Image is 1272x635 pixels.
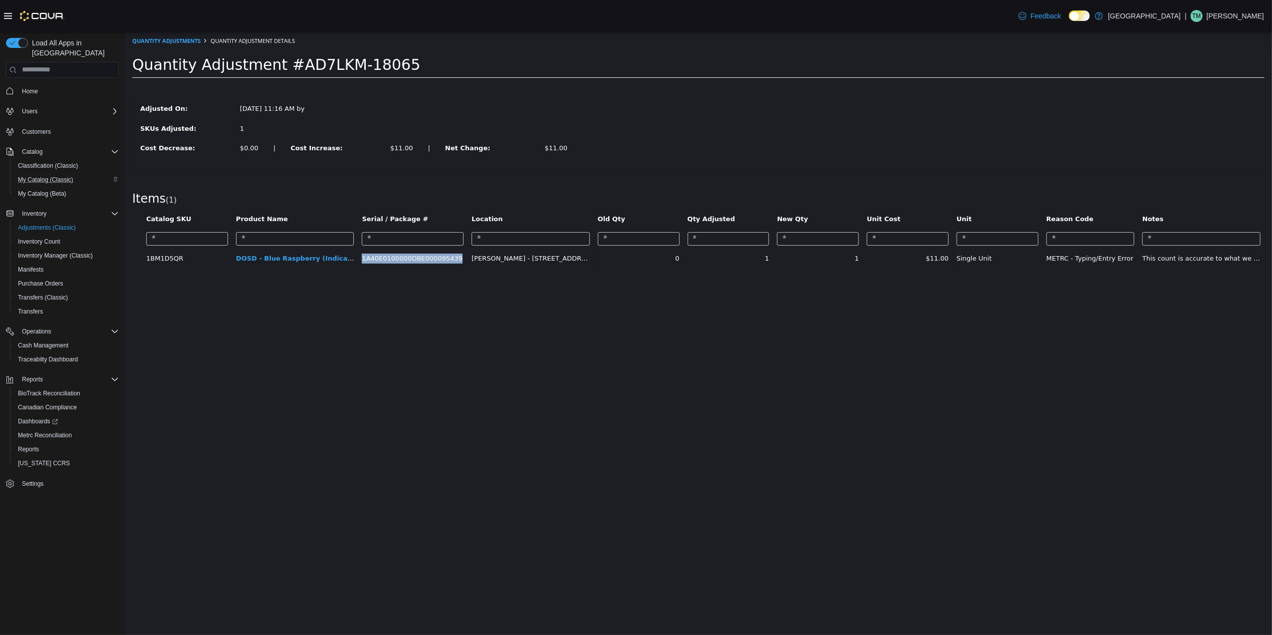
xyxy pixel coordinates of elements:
span: Reports [18,373,119,385]
a: My Catalog (Classic) [14,174,77,186]
a: Adjustments (Classic) [14,222,80,234]
button: New Qty [652,182,685,192]
button: Purchase Orders [10,277,123,291]
button: Qty Adjusted [563,182,612,192]
a: DOSD - Blue Raspberry (Indica) 1000mg Nano Bites [111,223,299,230]
span: Settings [22,480,43,488]
td: 1 [559,218,649,236]
span: Manifests [14,264,119,276]
span: Reports [14,443,119,455]
a: Inventory Manager (Classic) [14,250,97,262]
button: Reports [2,372,123,386]
span: Canadian Compliance [18,403,77,411]
div: $11.00 [265,111,288,121]
div: 1 [115,92,289,102]
span: Reports [18,445,39,453]
button: Users [2,104,123,118]
div: $0.00 [115,111,134,121]
span: 1 [44,164,49,173]
label: Cost Decrease: [8,111,108,121]
label: Net Change: [313,111,413,121]
p: | [1185,10,1187,22]
small: ( ) [41,164,52,173]
span: Customers [22,128,51,136]
button: Catalog SKU [21,182,68,192]
button: Home [2,84,123,98]
button: [US_STATE] CCRS [10,456,123,470]
a: Traceabilty Dashboard [14,353,82,365]
button: Transfers (Classic) [10,291,123,305]
a: BioTrack Reconciliation [14,387,84,399]
span: [PERSON_NAME] - [STREET_ADDRESS] [347,223,472,230]
span: Operations [18,325,119,337]
span: Cash Management [14,339,119,351]
td: 0 [469,218,559,236]
td: 1BM1D5QR [17,218,107,236]
a: Metrc Reconciliation [14,429,76,441]
span: Inventory [18,208,119,220]
span: Inventory Manager (Classic) [18,252,93,260]
span: Quantity Adjustment #AD7LKM-18065 [7,24,295,41]
a: Manifests [14,264,47,276]
span: Metrc Reconciliation [14,429,119,441]
div: [DATE] 11:16 AM by [108,72,296,82]
td: $11.00 [738,218,828,236]
span: Inventory [22,210,46,218]
span: Transfers (Classic) [18,294,68,302]
span: Dashboards [18,417,58,425]
td: This count is accurate to what we have physically in the store. [1014,218,1140,236]
label: Adjusted On: [8,72,108,82]
span: Quantity Adjustment Details [86,5,170,12]
button: Inventory Count [10,235,123,249]
a: Dashboards [14,415,62,427]
span: Transfers [18,308,43,316]
span: My Catalog (Classic) [18,176,73,184]
span: Inventory Count [18,238,60,246]
button: Transfers [10,305,123,318]
nav: Complex example [6,80,119,517]
button: Traceabilty Dashboard [10,352,123,366]
span: TM [1192,10,1201,22]
span: BioTrack Reconciliation [14,387,119,399]
a: Settings [18,478,47,490]
span: Adjustments (Classic) [14,222,119,234]
span: Settings [18,477,119,490]
button: Serial / Package # [237,182,305,192]
button: Catalog [18,146,46,158]
button: Inventory [2,207,123,221]
button: Reports [10,442,123,456]
span: Manifests [18,266,43,274]
button: Operations [18,325,55,337]
span: Users [18,105,119,117]
span: Feedback [1030,11,1061,21]
span: Items [7,160,41,174]
button: Classification (Classic) [10,159,123,173]
span: Purchase Orders [18,280,63,288]
span: My Catalog (Beta) [14,188,119,200]
span: Users [22,107,37,115]
td: METRC - Typing/Entry Error [918,218,1014,236]
span: Cash Management [18,341,68,349]
span: Washington CCRS [14,457,119,469]
button: Cash Management [10,338,123,352]
button: Reports [18,373,47,385]
span: BioTrack Reconciliation [18,389,80,397]
a: Feedback [1015,6,1065,26]
span: Canadian Compliance [14,401,119,413]
button: Location [347,182,380,192]
span: Transfers [14,306,119,317]
label: SKUs Adjusted: [8,92,108,102]
label: | [296,111,313,121]
span: Dashboards [14,415,119,427]
button: Users [18,105,41,117]
a: Customers [18,126,55,138]
a: My Catalog (Beta) [14,188,70,200]
button: Unit Cost [742,182,777,192]
button: BioTrack Reconciliation [10,386,123,400]
button: Inventory Manager (Classic) [10,249,123,263]
span: My Catalog (Classic) [14,174,119,186]
a: Purchase Orders [14,278,67,290]
td: Single Unit [828,218,918,236]
a: Reports [14,443,43,455]
img: Cova [20,11,64,21]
